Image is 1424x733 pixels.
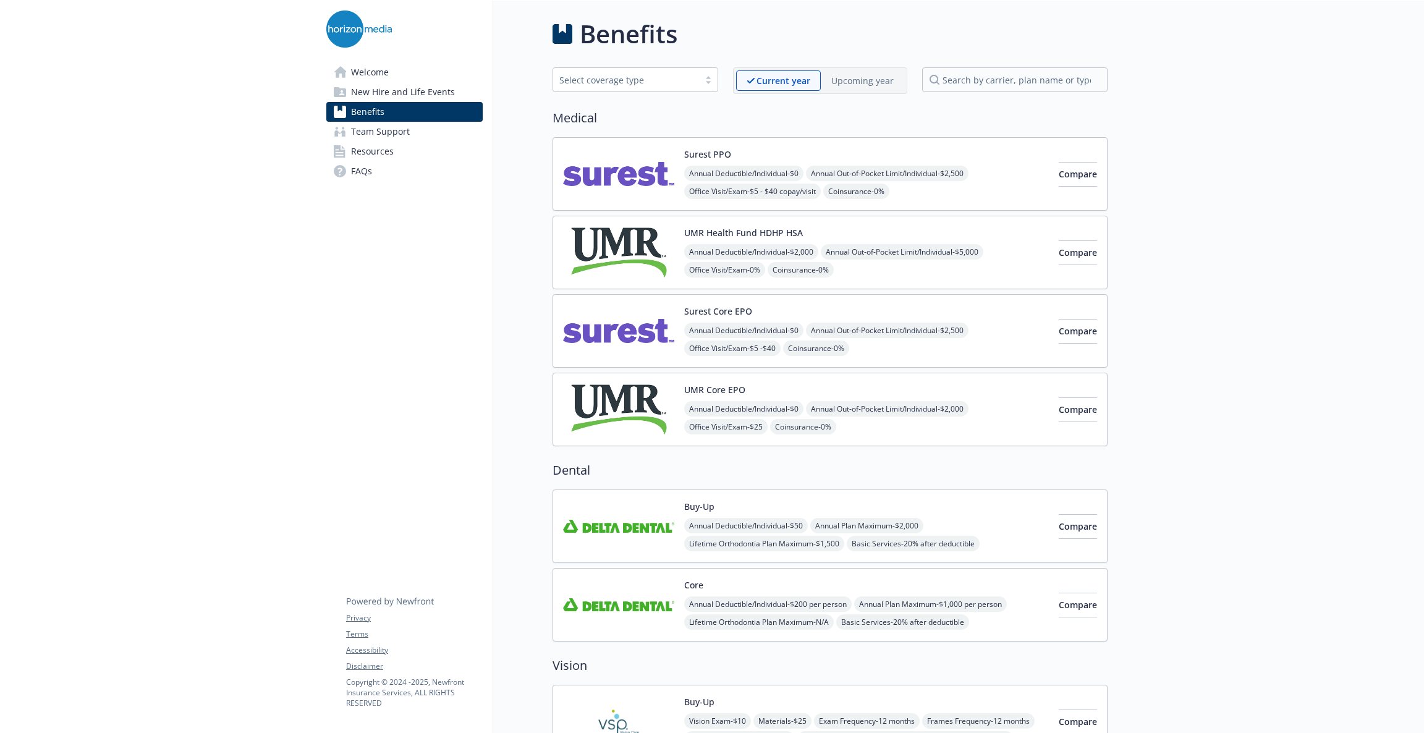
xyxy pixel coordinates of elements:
[1059,397,1097,422] button: Compare
[563,578,674,631] img: Delta Dental Insurance Company carrier logo
[563,148,674,200] img: Surest carrier logo
[684,614,834,630] span: Lifetime Orthodontia Plan Maximum - N/A
[563,500,674,553] img: Delta Dental Insurance Company carrier logo
[1059,716,1097,727] span: Compare
[684,578,703,591] button: Core
[1059,162,1097,187] button: Compare
[326,82,483,102] a: New Hire and Life Events
[684,518,808,533] span: Annual Deductible/Individual - $50
[922,67,1108,92] input: search by carrier, plan name or type
[351,161,372,181] span: FAQs
[823,184,889,199] span: Coinsurance - 0%
[1059,520,1097,532] span: Compare
[831,74,894,87] p: Upcoming year
[684,226,803,239] button: UMR Health Fund HDHP HSA
[783,341,849,356] span: Coinsurance - 0%
[346,645,482,656] a: Accessibility
[326,102,483,122] a: Benefits
[684,695,714,708] button: Buy-Up
[821,244,983,260] span: Annual Out-of-Pocket Limit/Individual - $5,000
[684,184,821,199] span: Office Visit/Exam - $5 - $40 copay/visit
[756,74,810,87] p: Current year
[768,262,834,278] span: Coinsurance - 0%
[351,102,384,122] span: Benefits
[326,62,483,82] a: Welcome
[684,536,844,551] span: Lifetime Orthodontia Plan Maximum - $1,500
[559,74,693,87] div: Select coverage type
[806,401,968,417] span: Annual Out-of-Pocket Limit/Individual - $2,000
[854,596,1007,612] span: Annual Plan Maximum - $1,000 per person
[684,305,752,318] button: Surest Core EPO
[1059,325,1097,337] span: Compare
[351,82,455,102] span: New Hire and Life Events
[1059,599,1097,611] span: Compare
[836,614,969,630] span: Basic Services - 20% after deductible
[553,461,1108,480] h2: Dental
[326,122,483,142] a: Team Support
[684,713,751,729] span: Vision Exam - $10
[326,161,483,181] a: FAQs
[814,713,920,729] span: Exam Frequency - 12 months
[684,419,768,434] span: Office Visit/Exam - $25
[351,122,410,142] span: Team Support
[346,629,482,640] a: Terms
[1059,247,1097,258] span: Compare
[553,109,1108,127] h2: Medical
[684,262,765,278] span: Office Visit/Exam - 0%
[563,226,674,279] img: UMR carrier logo
[326,142,483,161] a: Resources
[810,518,923,533] span: Annual Plan Maximum - $2,000
[684,596,852,612] span: Annual Deductible/Individual - $200 per person
[351,62,389,82] span: Welcome
[684,341,781,356] span: Office Visit/Exam - $5 -$40
[563,305,674,357] img: Surest carrier logo
[1059,404,1097,415] span: Compare
[684,323,803,338] span: Annual Deductible/Individual - $0
[806,166,968,181] span: Annual Out-of-Pocket Limit/Individual - $2,500
[770,419,836,434] span: Coinsurance - 0%
[684,500,714,513] button: Buy-Up
[753,713,812,729] span: Materials - $25
[346,612,482,624] a: Privacy
[351,142,394,161] span: Resources
[922,713,1035,729] span: Frames Frequency - 12 months
[1059,240,1097,265] button: Compare
[1059,593,1097,617] button: Compare
[1059,319,1097,344] button: Compare
[580,15,677,53] h1: Benefits
[684,244,818,260] span: Annual Deductible/Individual - $2,000
[847,536,980,551] span: Basic Services - 20% after deductible
[806,323,968,338] span: Annual Out-of-Pocket Limit/Individual - $2,500
[346,677,482,708] p: Copyright © 2024 - 2025 , Newfront Insurance Services, ALL RIGHTS RESERVED
[1059,514,1097,539] button: Compare
[684,166,803,181] span: Annual Deductible/Individual - $0
[1059,168,1097,180] span: Compare
[684,148,731,161] button: Surest PPO
[553,656,1108,675] h2: Vision
[563,383,674,436] img: UMR carrier logo
[684,383,745,396] button: UMR Core EPO
[684,401,803,417] span: Annual Deductible/Individual - $0
[346,661,482,672] a: Disclaimer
